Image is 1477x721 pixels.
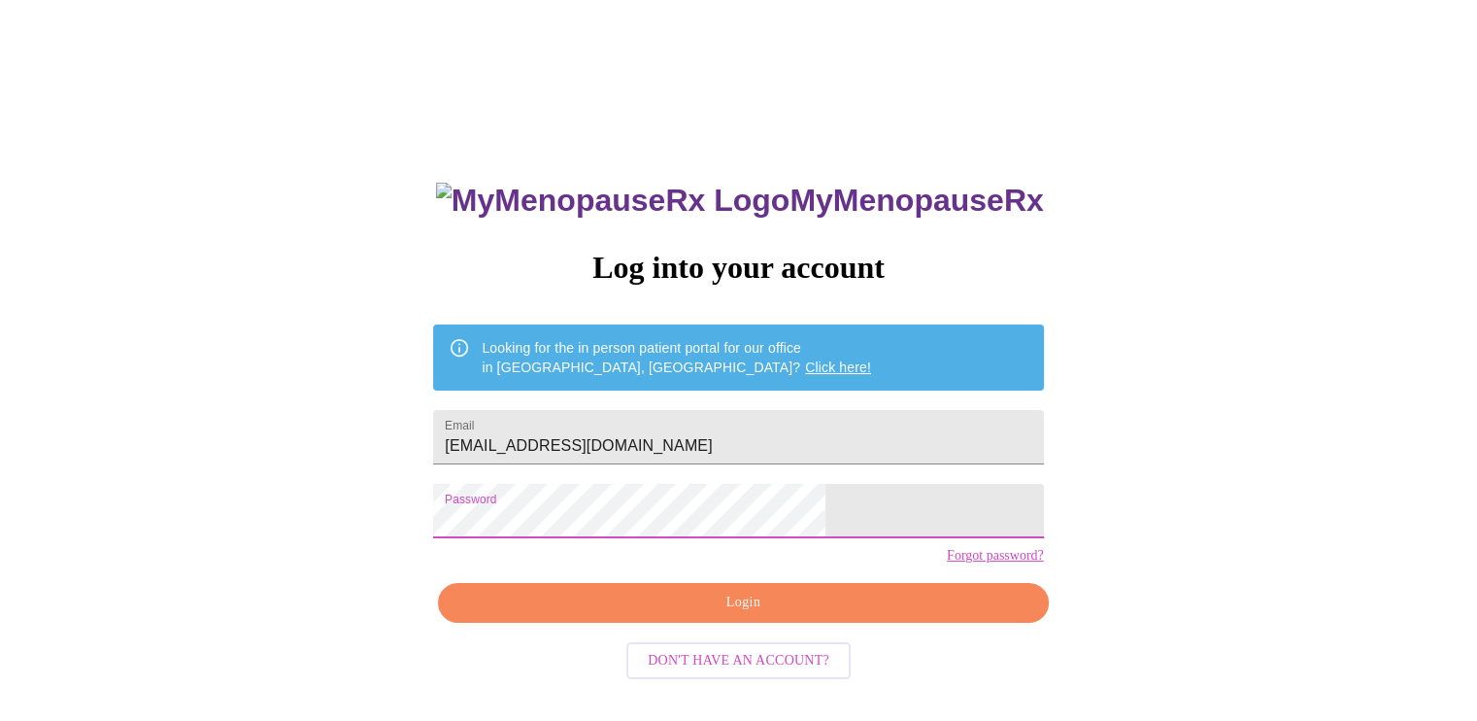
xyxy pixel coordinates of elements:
[436,183,1044,219] h3: MyMenopauseRx
[648,649,829,673] span: Don't have an account?
[626,642,851,680] button: Don't have an account?
[482,330,871,385] div: Looking for the in person patient portal for our office in [GEOGRAPHIC_DATA], [GEOGRAPHIC_DATA]?
[621,651,856,668] a: Don't have an account?
[460,591,1025,615] span: Login
[947,548,1044,564] a: Forgot password?
[433,250,1043,286] h3: Log into your account
[438,583,1048,623] button: Login
[805,360,871,375] a: Click here!
[436,183,789,219] img: MyMenopauseRx Logo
